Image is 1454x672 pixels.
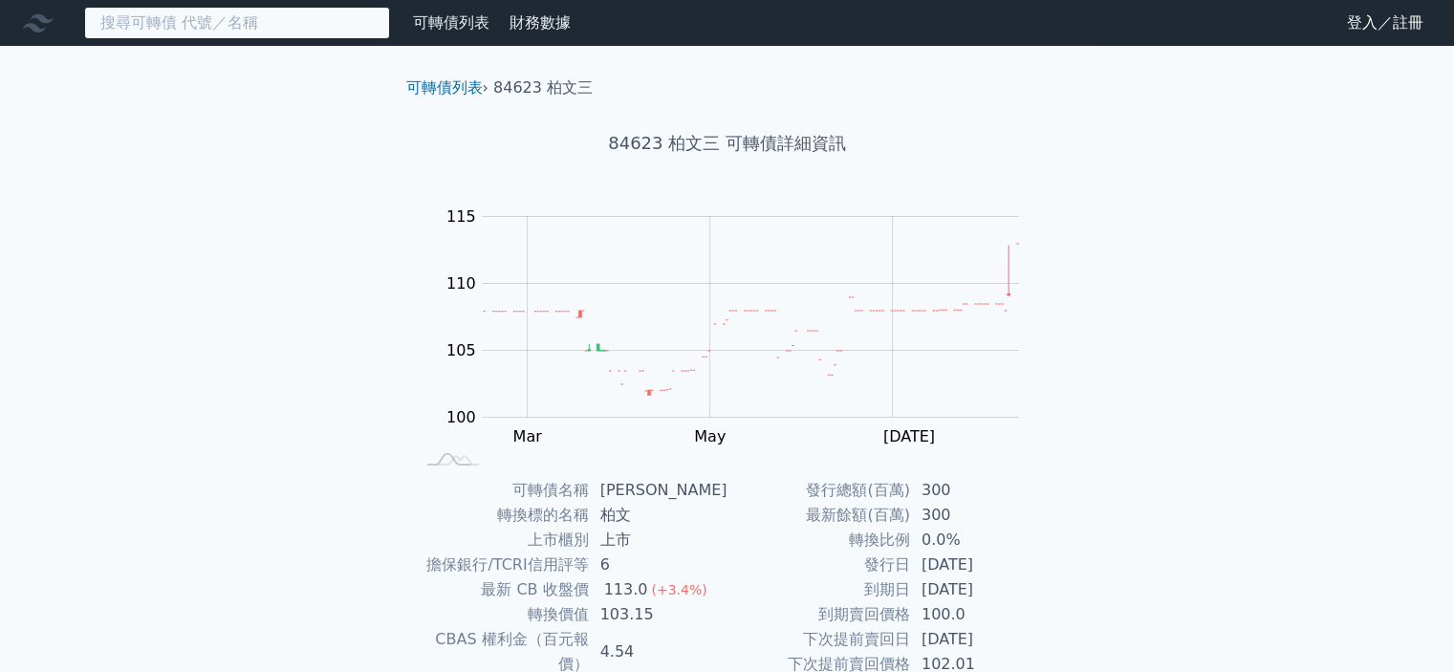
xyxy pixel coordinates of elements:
[727,553,910,577] td: 發行日
[414,602,589,627] td: 轉換價值
[512,427,542,445] tspan: Mar
[1358,580,1454,672] iframe: Chat Widget
[510,13,571,32] a: 財務數據
[406,76,488,99] li: ›
[414,528,589,553] td: 上市櫃別
[589,478,727,503] td: [PERSON_NAME]
[910,577,1041,602] td: [DATE]
[910,627,1041,652] td: [DATE]
[910,528,1041,553] td: 0.0%
[694,427,726,445] tspan: May
[446,408,476,426] tspan: 100
[414,553,589,577] td: 擔保銀行/TCRI信用評等
[414,478,589,503] td: 可轉債名稱
[910,602,1041,627] td: 100.0
[1332,8,1439,38] a: 登入／註冊
[446,207,476,226] tspan: 115
[446,341,476,359] tspan: 105
[910,553,1041,577] td: [DATE]
[727,602,910,627] td: 到期賣回價格
[727,577,910,602] td: 到期日
[493,76,593,99] li: 84623 柏文三
[727,528,910,553] td: 轉換比例
[84,7,390,39] input: 搜尋可轉債 代號／名稱
[727,627,910,652] td: 下次提前賣回日
[727,503,910,528] td: 最新餘額(百萬)
[651,582,706,597] span: (+3.4%)
[589,602,727,627] td: 103.15
[435,207,1047,445] g: Chart
[600,577,652,602] div: 113.0
[910,503,1041,528] td: 300
[414,503,589,528] td: 轉換標的名稱
[406,78,483,97] a: 可轉債列表
[414,577,589,602] td: 最新 CB 收盤價
[413,13,489,32] a: 可轉債列表
[883,427,935,445] tspan: [DATE]
[446,274,476,293] tspan: 110
[1358,580,1454,672] div: 聊天小工具
[727,478,910,503] td: 發行總額(百萬)
[589,528,727,553] td: 上市
[589,553,727,577] td: 6
[391,130,1064,157] h1: 84623 柏文三 可轉債詳細資訊
[589,503,727,528] td: 柏文
[910,478,1041,503] td: 300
